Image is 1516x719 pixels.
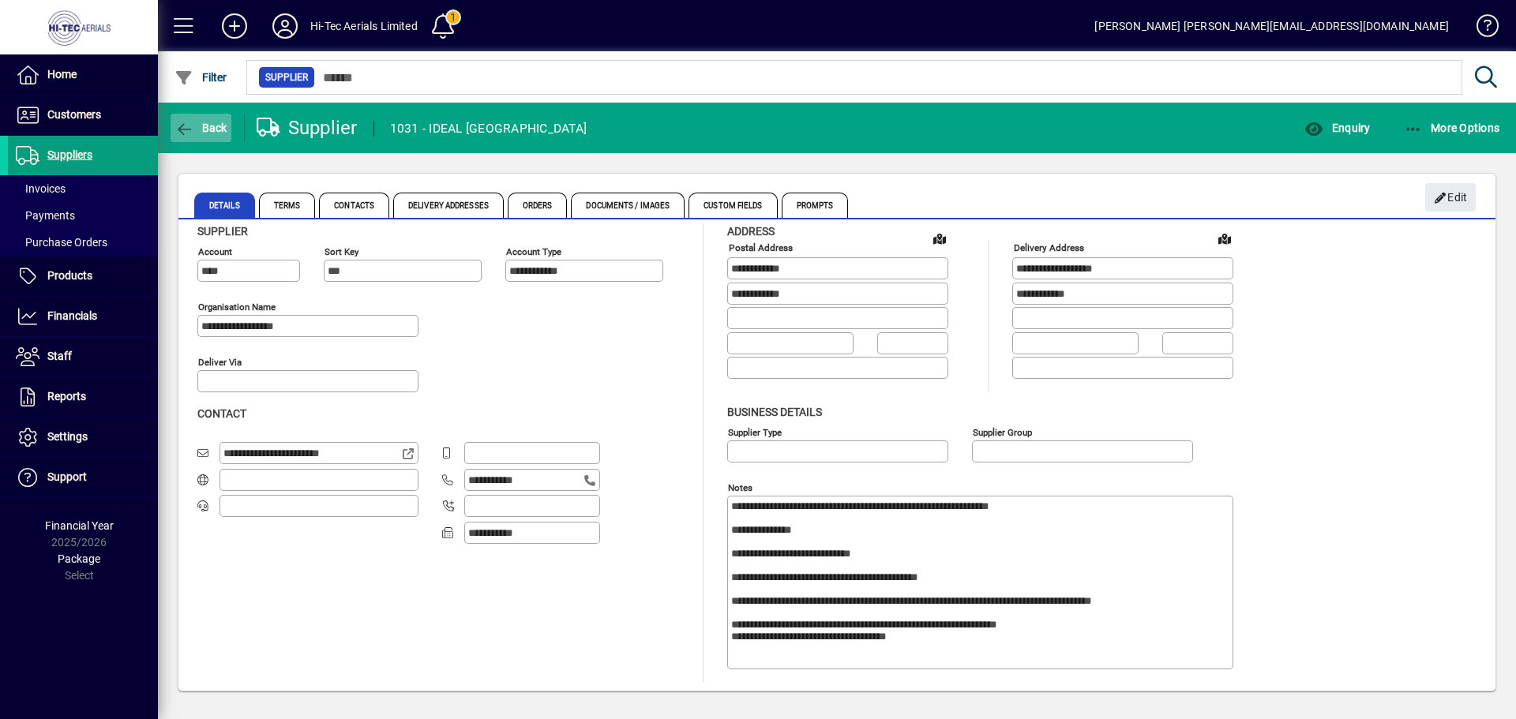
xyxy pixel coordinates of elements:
[171,114,231,142] button: Back
[198,357,242,368] mat-label: Deliver via
[727,225,775,238] span: Address
[1465,3,1496,54] a: Knowledge Base
[8,202,158,229] a: Payments
[728,426,782,437] mat-label: Supplier type
[209,12,260,40] button: Add
[47,68,77,81] span: Home
[1404,122,1500,134] span: More Options
[197,225,248,238] span: Supplier
[47,430,88,443] span: Settings
[197,407,246,420] span: Contact
[260,12,310,40] button: Profile
[47,108,101,121] span: Customers
[16,182,66,195] span: Invoices
[319,193,389,218] span: Contacts
[1304,122,1370,134] span: Enquiry
[259,193,316,218] span: Terms
[198,301,276,313] mat-label: Organisation name
[8,458,158,497] a: Support
[47,269,92,282] span: Products
[390,116,587,141] div: 1031 - IDEAL [GEOGRAPHIC_DATA]
[158,114,245,142] app-page-header-button: Back
[310,13,418,39] div: Hi-Tec Aerials Limited
[194,193,255,218] span: Details
[8,337,158,376] a: Staff
[973,426,1032,437] mat-label: Supplier group
[47,470,87,483] span: Support
[727,406,822,418] span: Business details
[8,175,158,202] a: Invoices
[16,236,107,249] span: Purchase Orders
[8,257,158,296] a: Products
[16,209,75,222] span: Payments
[47,350,72,362] span: Staff
[8,229,158,256] a: Purchase Orders
[8,418,158,457] a: Settings
[506,246,561,257] mat-label: Account Type
[1425,183,1476,212] button: Edit
[1434,185,1468,211] span: Edit
[689,193,777,218] span: Custom Fields
[325,246,358,257] mat-label: Sort key
[8,95,158,135] a: Customers
[1300,114,1374,142] button: Enquiry
[58,552,100,565] span: Package
[927,226,952,251] a: View on map
[47,390,86,403] span: Reports
[171,63,231,92] button: Filter
[265,69,308,85] span: Supplier
[8,55,158,95] a: Home
[508,193,568,218] span: Orders
[47,148,92,161] span: Suppliers
[198,246,232,257] mat-label: Account
[8,297,158,336] a: Financials
[174,71,227,84] span: Filter
[782,193,849,218] span: Prompts
[393,193,504,218] span: Delivery Addresses
[174,122,227,134] span: Back
[8,377,158,417] a: Reports
[47,309,97,322] span: Financials
[571,193,685,218] span: Documents / Images
[1400,114,1504,142] button: More Options
[728,481,752,492] mat-label: Notes
[1094,13,1449,39] div: [PERSON_NAME] [PERSON_NAME][EMAIL_ADDRESS][DOMAIN_NAME]
[257,115,358,140] div: Supplier
[1212,226,1237,251] a: View on map
[45,519,114,532] span: Financial Year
